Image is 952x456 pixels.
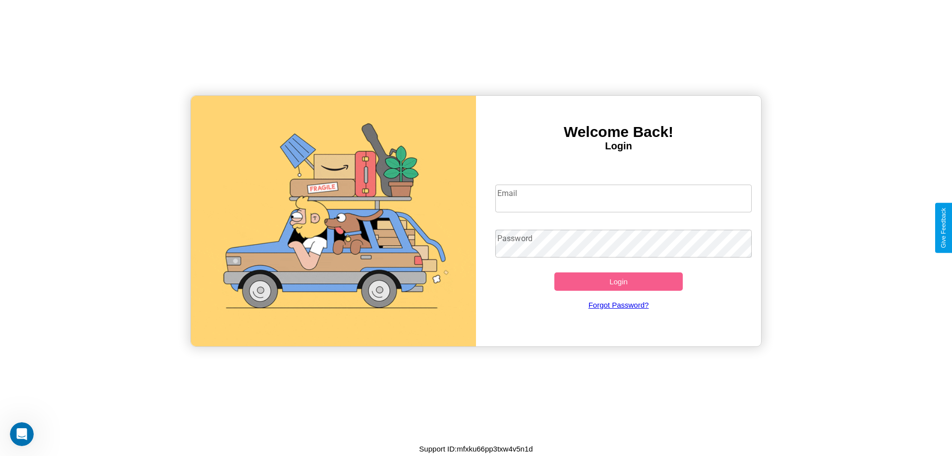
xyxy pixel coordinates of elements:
[476,140,761,152] h4: Login
[554,272,683,291] button: Login
[419,442,533,456] p: Support ID: mfxku66pp3txw4v5n1d
[476,124,761,140] h3: Welcome Back!
[490,291,747,319] a: Forgot Password?
[191,96,476,346] img: gif
[940,208,947,248] div: Give Feedback
[10,422,34,446] iframe: Intercom live chat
